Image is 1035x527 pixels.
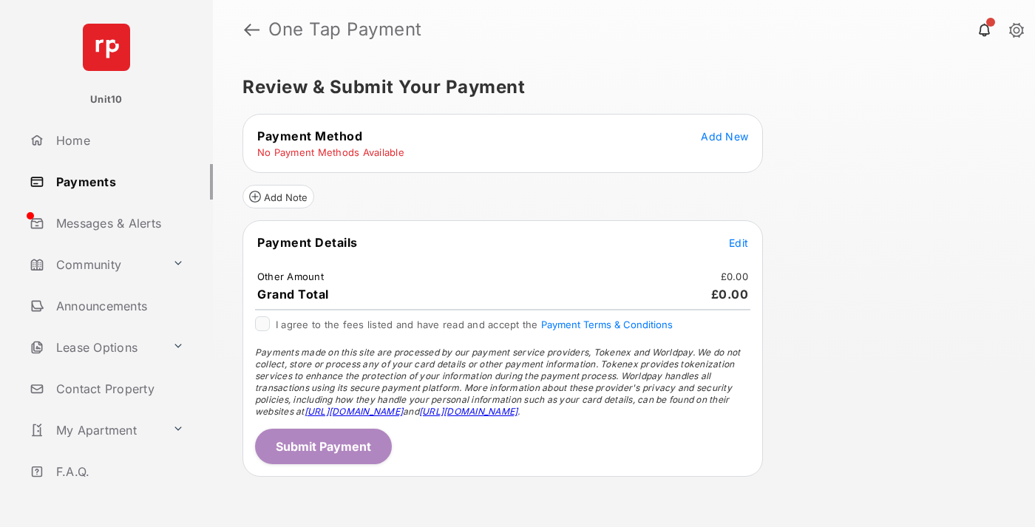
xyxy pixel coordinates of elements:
[24,205,213,241] a: Messages & Alerts
[242,185,314,208] button: Add Note
[257,235,358,250] span: Payment Details
[268,21,422,38] strong: One Tap Payment
[24,247,166,282] a: Community
[419,406,517,417] a: [URL][DOMAIN_NAME]
[257,129,362,143] span: Payment Method
[257,287,329,302] span: Grand Total
[701,130,748,143] span: Add New
[242,78,994,96] h5: Review & Submit Your Payment
[257,270,325,283] td: Other Amount
[255,429,392,464] button: Submit Payment
[90,92,123,107] p: Unit10
[24,371,213,407] a: Contact Property
[257,146,405,159] td: No Payment Methods Available
[720,270,749,283] td: £0.00
[24,123,213,158] a: Home
[701,129,748,143] button: Add New
[305,406,403,417] a: [URL][DOMAIN_NAME]
[24,454,213,489] a: F.A.Q.
[24,164,213,200] a: Payments
[24,288,213,324] a: Announcements
[255,347,740,417] span: Payments made on this site are processed by our payment service providers, Tokenex and Worldpay. ...
[729,235,748,250] button: Edit
[83,24,130,71] img: svg+xml;base64,PHN2ZyB4bWxucz0iaHR0cDovL3d3dy53My5vcmcvMjAwMC9zdmciIHdpZHRoPSI2NCIgaGVpZ2h0PSI2NC...
[711,287,749,302] span: £0.00
[729,237,748,249] span: Edit
[24,412,166,448] a: My Apartment
[24,330,166,365] a: Lease Options
[541,319,673,330] button: I agree to the fees listed and have read and accept the
[276,319,673,330] span: I agree to the fees listed and have read and accept the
